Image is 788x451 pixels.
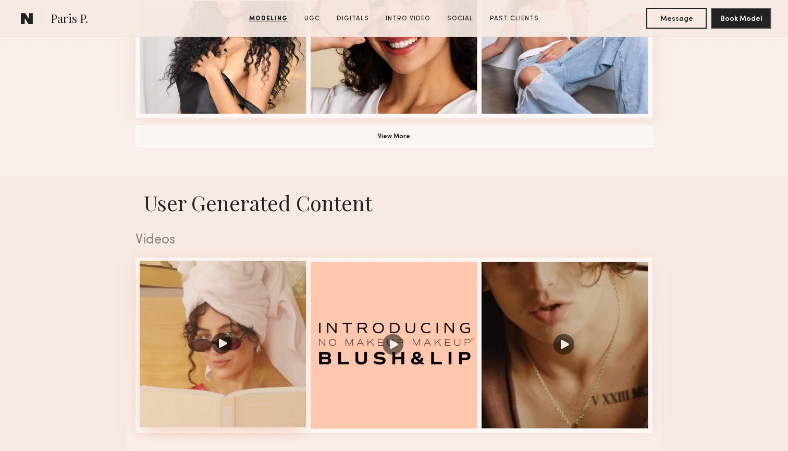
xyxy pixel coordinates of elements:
a: Digitals [333,14,373,23]
button: Book Model [711,8,771,29]
a: Social [443,14,477,23]
a: UGC [300,14,324,23]
button: View More [136,126,652,147]
a: Past Clients [486,14,543,23]
h1: User Generated Content [127,189,661,216]
span: Paris P. [51,10,88,29]
a: Book Model [711,14,771,22]
a: Intro Video [381,14,435,23]
div: Videos [136,234,652,247]
button: Message [646,8,707,29]
a: Modeling [245,14,292,23]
